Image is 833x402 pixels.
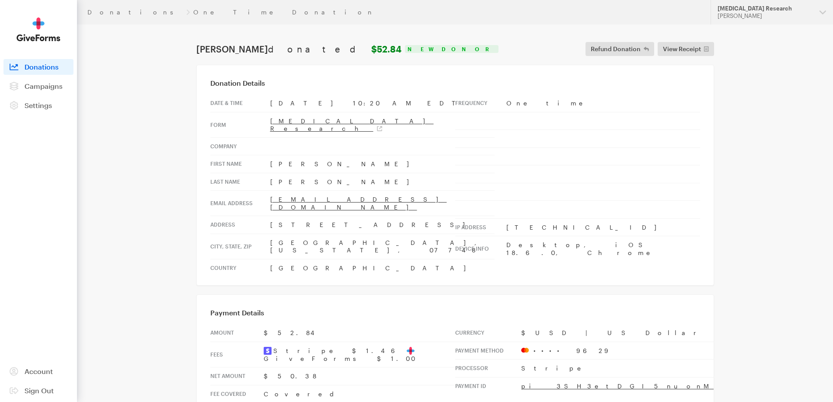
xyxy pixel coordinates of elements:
strong: $52.84 [371,44,401,54]
th: Email address [210,191,270,216]
th: First Name [210,155,270,173]
td: Stripe $1.46 GiveForms $1.00 [264,342,455,367]
td: $52.84 [264,324,455,342]
a: Campaigns [3,78,73,94]
td: One time [506,94,700,112]
span: Account [24,367,53,375]
a: Account [3,364,73,379]
span: View Receipt [663,44,701,54]
div: New Donor [405,45,498,53]
span: Donations [24,63,59,71]
img: favicon-aeed1a25926f1876c519c09abb28a859d2c37b09480cd79f99d23ee3a2171d47.svg [407,347,415,355]
div: [PERSON_NAME] [718,12,812,20]
td: [STREET_ADDRESS] [270,216,495,234]
td: Desktop, iOS 18.6.0, Chrome [506,236,700,262]
th: Amount [210,324,264,342]
a: pi_3SH3etDGI5nuonMo0uTQNcBz [521,382,819,390]
td: •••• 9629 [521,342,819,360]
span: Sign Out [24,386,54,395]
h3: Payment Details [210,308,700,317]
td: [GEOGRAPHIC_DATA], [US_STATE], 07748 [270,234,495,259]
th: Currency [455,324,521,342]
img: GiveForms [17,17,60,42]
td: [GEOGRAPHIC_DATA] [270,259,495,276]
th: Payment Method [455,342,521,360]
a: Settings [3,98,73,113]
th: Last Name [210,173,270,191]
th: City, state, zip [210,234,270,259]
td: [PERSON_NAME] [270,173,495,191]
td: $USD | US Dollar [521,324,819,342]
a: Donations [87,9,183,16]
a: [EMAIL_ADDRESS][DOMAIN_NAME] [270,196,447,211]
button: Refund Donation [586,42,654,56]
th: Country [210,259,270,276]
th: Net Amount [210,367,264,385]
a: Donations [3,59,73,75]
th: Fees [210,342,264,367]
th: Company [210,137,270,155]
div: [MEDICAL_DATA] Research [718,5,812,12]
td: [DATE] 10:20 AM EDT [270,94,495,112]
th: Device info [455,236,506,262]
th: Processor [455,360,521,378]
td: [PERSON_NAME] [270,155,495,173]
th: Payment Id [455,377,521,395]
a: Sign Out [3,383,73,399]
a: [MEDICAL_DATA] Research [270,117,434,133]
th: Frequency [455,94,506,112]
span: donated [268,44,369,54]
td: [TECHNICAL_ID] [506,218,700,236]
th: Address [210,216,270,234]
img: stripe2-5d9aec7fb46365e6c7974577a8dae7ee9b23322d394d28ba5d52000e5e5e0903.svg [264,347,272,355]
td: Stripe [521,360,819,378]
th: Date & time [210,94,270,112]
th: IP address [455,218,506,236]
span: Refund Donation [591,44,641,54]
a: View Receipt [658,42,714,56]
span: Settings [24,101,52,109]
th: Form [210,112,270,137]
span: Campaigns [24,82,63,90]
h1: [PERSON_NAME] [196,44,401,54]
h3: Donation Details [210,79,700,87]
td: $50.38 [264,367,455,385]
